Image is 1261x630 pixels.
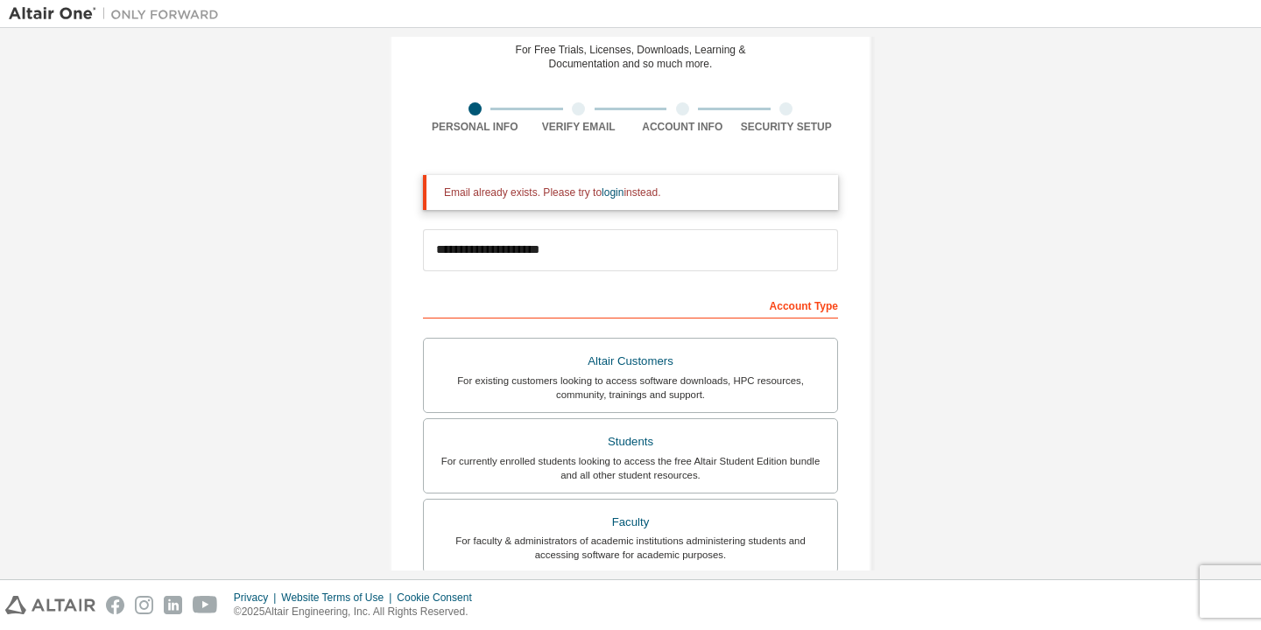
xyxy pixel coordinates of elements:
[434,430,827,454] div: Students
[234,605,483,619] p: © 2025 Altair Engineering, Inc. All Rights Reserved.
[423,290,838,318] div: Account Type
[234,591,281,605] div: Privacy
[397,591,482,605] div: Cookie Consent
[444,185,824,199] div: Email already exists. Please try to instead.
[281,591,397,605] div: Website Terms of Use
[434,374,827,402] div: For existing customers looking to access software downloads, HPC resources, community, trainings ...
[9,5,228,23] img: Altair One
[735,120,839,134] div: Security Setup
[193,596,218,614] img: youtube.svg
[434,454,827,482] div: For currently enrolled students looking to access the free Altair Student Edition bundle and all ...
[423,120,527,134] div: Personal Info
[106,596,124,614] img: facebook.svg
[434,534,827,562] div: For faculty & administrators of academic institutions administering students and accessing softwa...
[434,510,827,535] div: Faculty
[135,596,153,614] img: instagram.svg
[630,120,735,134] div: Account Info
[516,43,746,71] div: For Free Trials, Licenses, Downloads, Learning & Documentation and so much more.
[434,349,827,374] div: Altair Customers
[164,596,182,614] img: linkedin.svg
[602,186,623,199] a: login
[5,596,95,614] img: altair_logo.svg
[527,120,631,134] div: Verify Email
